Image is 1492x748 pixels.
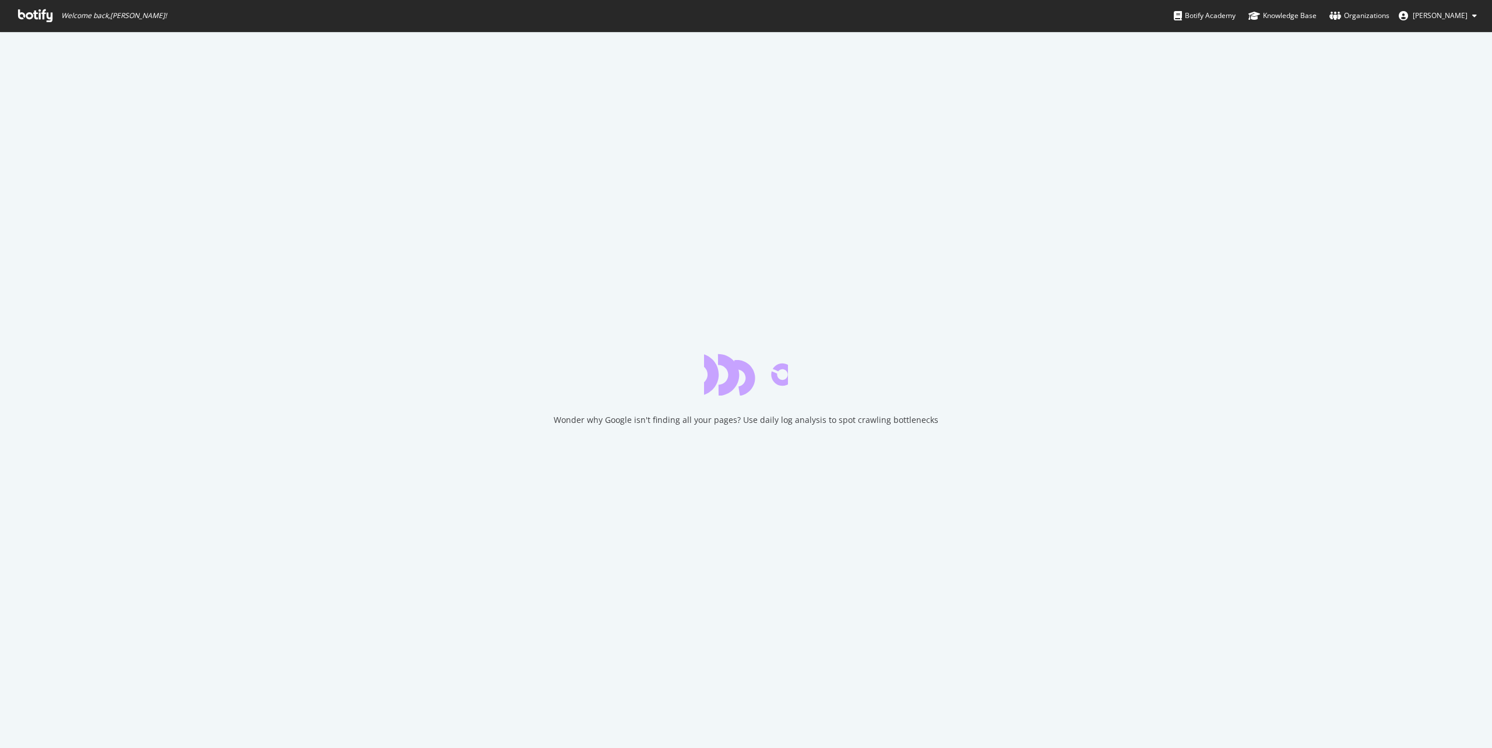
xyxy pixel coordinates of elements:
div: Knowledge Base [1248,10,1317,22]
span: Welcome back, [PERSON_NAME] ! [61,11,167,20]
div: Organizations [1329,10,1389,22]
div: Wonder why Google isn't finding all your pages? Use daily log analysis to spot crawling bottlenecks [554,414,938,426]
div: Botify Academy [1174,10,1236,22]
span: Andrea Scalia [1413,10,1468,20]
button: [PERSON_NAME] [1389,6,1486,25]
div: animation [704,354,788,396]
